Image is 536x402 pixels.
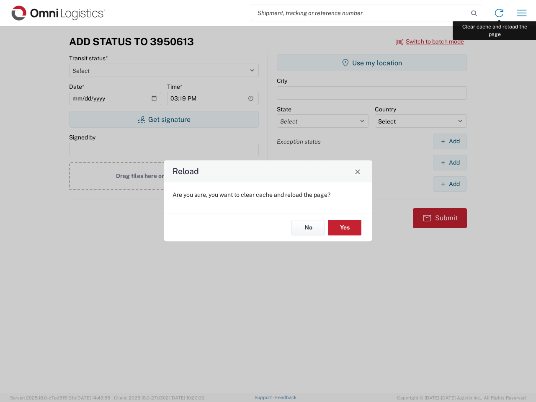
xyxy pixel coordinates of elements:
input: Shipment, tracking or reference number [251,5,468,21]
button: Yes [328,220,361,235]
h4: Reload [173,165,199,178]
button: No [291,220,325,235]
button: Close [352,165,363,177]
p: Are you sure, you want to clear cache and reload the page? [173,191,363,198]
